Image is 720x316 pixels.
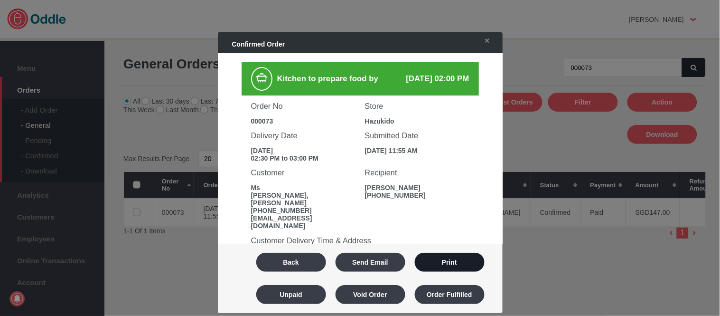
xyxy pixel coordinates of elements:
img: cooking.png [254,70,269,85]
div: Hazukido [365,117,469,125]
div: [EMAIL_ADDRESS][DOMAIN_NAME] [251,214,355,230]
div: [DATE] [251,147,355,154]
button: Print [415,253,485,272]
button: Back [256,253,326,272]
div: [PERSON_NAME] [365,184,469,192]
h3: Customer [251,168,355,177]
button: Unpaid [256,285,326,304]
div: Ms [251,184,355,192]
div: [PHONE_NUMBER] [365,192,469,199]
div: Confirmed Order [223,36,470,53]
h3: Delivery Date [251,131,355,140]
h3: Store [365,102,469,111]
div: [DATE] 11:55 AM [365,147,469,154]
div: [PERSON_NAME], [PERSON_NAME] [251,192,355,207]
button: Void Order [336,285,405,304]
h3: Customer Delivery Time & Address [251,236,469,245]
div: 02:30 PM to 03:00 PM [251,154,355,162]
div: 000073 [251,117,355,125]
a: ✕ [475,32,495,49]
button: Order Fulfilled [415,285,485,304]
div: [PHONE_NUMBER] [251,207,355,214]
button: Send Email [336,253,405,272]
h3: Order No [251,102,355,111]
h3: Recipient [365,168,469,177]
div: Kitchen to prepare food by [272,67,396,91]
h3: Submitted Date [365,131,469,140]
div: [DATE] 02:00 PM [396,74,469,84]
